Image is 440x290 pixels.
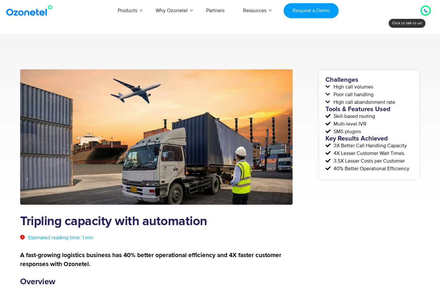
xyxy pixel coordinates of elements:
[326,77,412,83] h5: Challenges
[326,135,412,142] h5: Key Results Achieved
[82,234,93,241] span: 1 min
[284,3,338,18] a: Request a Demo
[20,214,293,229] h1: Tripling capacity with automation
[332,128,361,135] span: SMS plugins
[20,252,281,267] strong: A fast-growing logistics business has 40% better operational efficiency and 4X faster customer re...
[332,142,407,149] span: 3X Better Call Handling Capacity
[332,165,409,172] span: 40% Better Operational Efficiency
[332,98,395,106] span: High call abandonment rate
[332,149,405,157] span: 4X Lesser Customer Wait Times.
[20,278,55,286] strong: Overview
[332,157,405,165] span: 3.5X Lesser Costs per Customer
[28,234,81,241] span: Estimated reading time:
[332,91,373,98] span: Poor call handling
[332,120,366,128] span: Multi-level IVR
[332,112,375,120] span: Skill-based routing
[332,83,373,91] span: High call volumes
[326,106,412,112] h5: Tools & Features Used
